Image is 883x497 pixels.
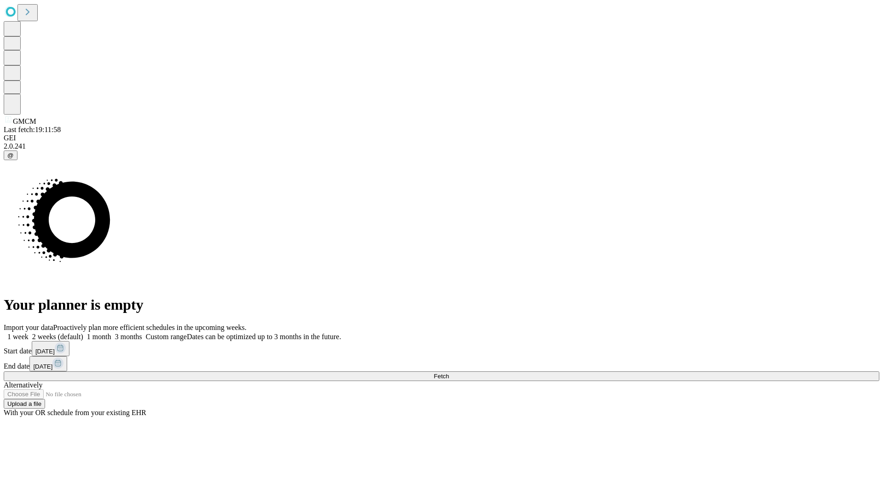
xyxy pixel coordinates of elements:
[7,333,29,341] span: 1 week
[4,134,879,142] div: GEI
[13,117,36,125] span: GMCM
[4,356,879,371] div: End date
[187,333,341,341] span: Dates can be optimized up to 3 months in the future.
[4,126,61,133] span: Last fetch: 19:11:58
[4,296,879,313] h1: Your planner is empty
[32,341,69,356] button: [DATE]
[4,409,146,416] span: With your OR schedule from your existing EHR
[53,324,247,331] span: Proactively plan more efficient schedules in the upcoming weeks.
[7,152,14,159] span: @
[29,356,67,371] button: [DATE]
[4,341,879,356] div: Start date
[4,324,53,331] span: Import your data
[4,150,17,160] button: @
[4,399,45,409] button: Upload a file
[4,371,879,381] button: Fetch
[146,333,187,341] span: Custom range
[4,381,42,389] span: Alternatively
[35,348,55,355] span: [DATE]
[33,363,52,370] span: [DATE]
[87,333,111,341] span: 1 month
[32,333,83,341] span: 2 weeks (default)
[115,333,142,341] span: 3 months
[434,373,449,380] span: Fetch
[4,142,879,150] div: 2.0.241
